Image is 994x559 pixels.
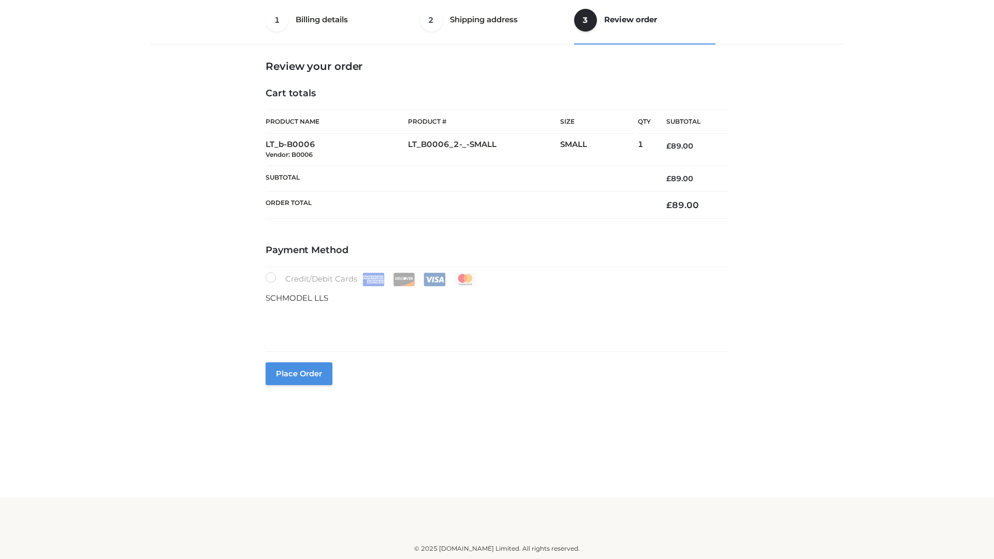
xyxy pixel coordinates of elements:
[666,141,693,151] bdi: 89.00
[666,174,693,183] bdi: 89.00
[393,273,415,286] img: Discover
[266,362,332,385] button: Place order
[362,273,385,286] img: Amex
[560,134,638,166] td: SMALL
[266,272,477,286] label: Credit/Debit Cards
[408,134,560,166] td: LT_B0006_2-_-SMALL
[666,174,671,183] span: £
[266,245,728,256] h4: Payment Method
[408,110,560,134] th: Product #
[454,273,476,286] img: Mastercard
[560,110,633,134] th: Size
[266,192,651,219] th: Order Total
[264,302,726,340] iframe: Secure payment input frame
[638,134,651,166] td: 1
[666,200,672,210] span: £
[266,110,408,134] th: Product Name
[266,88,728,99] h4: Cart totals
[666,200,699,210] bdi: 89.00
[666,141,671,151] span: £
[651,110,728,134] th: Subtotal
[266,60,728,72] h3: Review your order
[266,151,313,158] small: Vendor: B0006
[154,543,840,554] div: © 2025 [DOMAIN_NAME] Limited. All rights reserved.
[638,110,651,134] th: Qty
[266,291,728,305] p: SCHMODEL LLS
[266,166,651,191] th: Subtotal
[423,273,446,286] img: Visa
[266,134,408,166] td: LT_b-B0006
